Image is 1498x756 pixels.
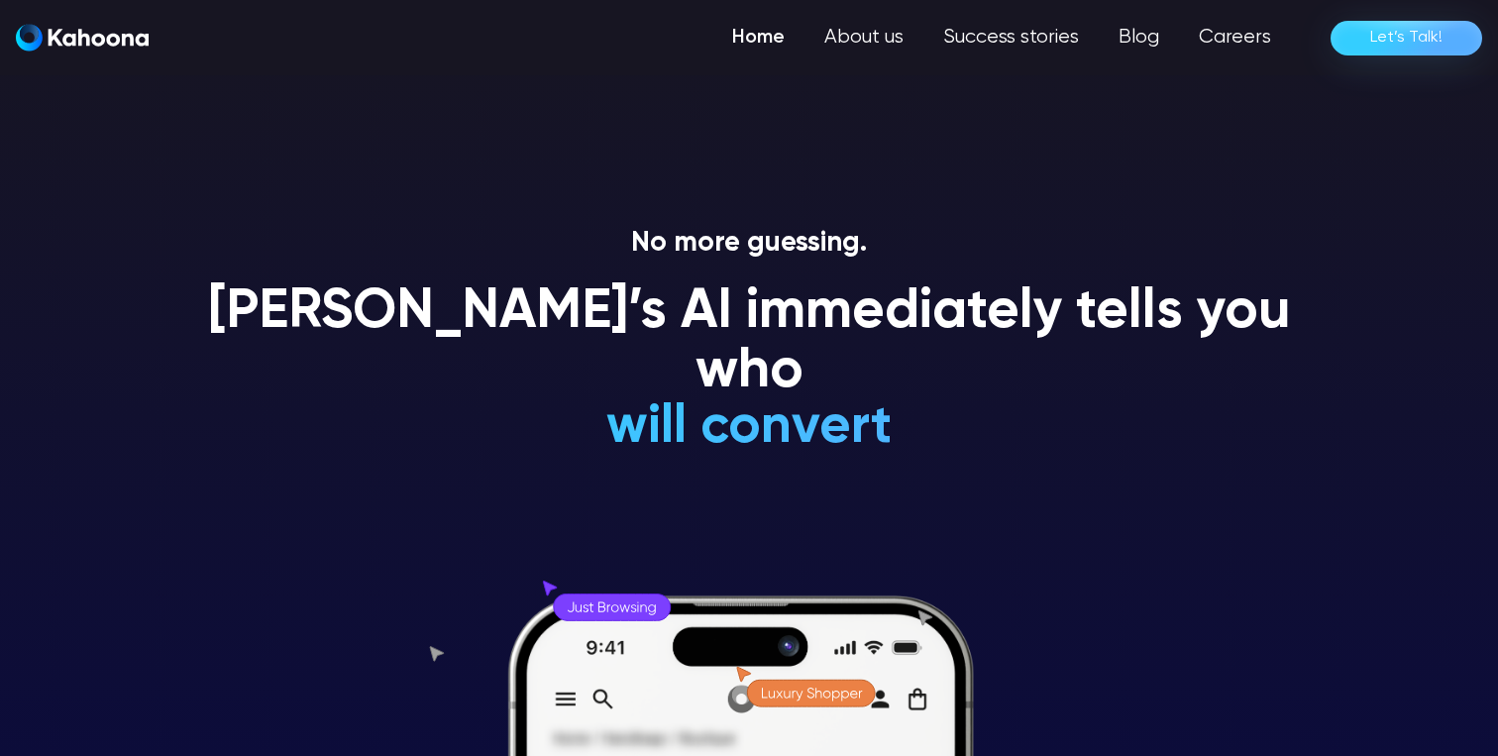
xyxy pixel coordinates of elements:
[1179,18,1291,57] a: Careers
[712,18,804,57] a: Home
[1331,21,1482,55] a: Let’s Talk!
[16,24,149,53] a: home
[568,602,656,615] g: Just Browsing
[16,24,149,52] img: Kahoona logo white
[184,227,1314,261] p: No more guessing.
[458,398,1041,457] h1: will convert
[1370,22,1443,54] div: Let’s Talk!
[184,283,1314,401] h1: [PERSON_NAME]’s AI immediately tells you who
[1099,18,1179,57] a: Blog
[923,18,1099,57] a: Success stories
[804,18,923,57] a: About us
